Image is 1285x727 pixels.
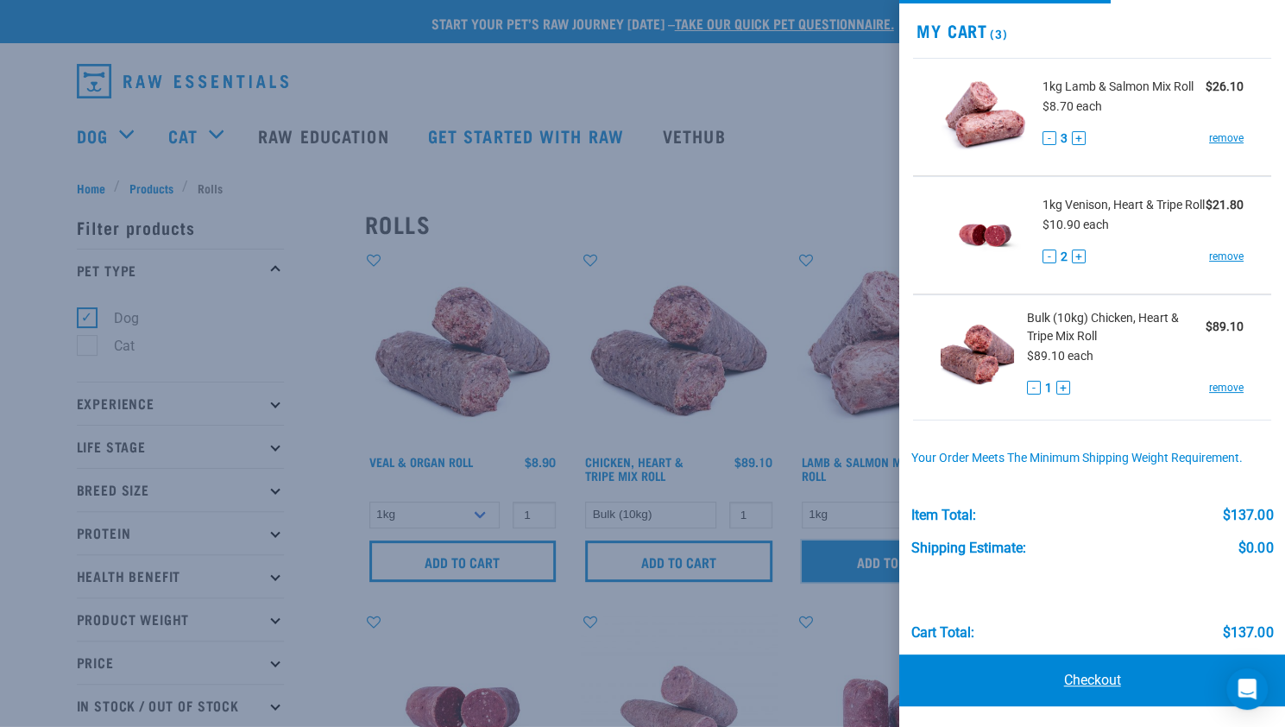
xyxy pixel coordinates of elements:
[1206,319,1244,333] strong: $89.10
[1072,131,1086,145] button: +
[1061,130,1068,148] span: 3
[1027,309,1206,345] span: Bulk (10kg) Chicken, Heart & Tripe Mix Roll
[1042,250,1056,263] button: -
[1027,349,1093,363] span: $89.10 each
[1042,131,1056,145] button: -
[1238,541,1273,556] div: $0.00
[1209,130,1244,146] a: remove
[1042,99,1102,113] span: $8.70 each
[911,452,1274,465] div: Your order meets the minimum shipping weight requirement.
[1072,250,1086,263] button: +
[1042,78,1194,96] span: 1kg Lamb & Salmon Mix Roll
[1027,381,1041,395] button: -
[1042,218,1109,231] span: $10.90 each
[1206,198,1244,212] strong: $21.80
[941,191,1030,280] img: Venison, Heart & Tripe Roll
[1223,508,1273,523] div: $137.00
[987,30,1007,36] span: (3)
[911,541,1026,556] div: Shipping Estimate:
[1206,79,1244,93] strong: $26.10
[1042,196,1205,214] span: 1kg Venison, Heart & Tripe Roll
[899,654,1285,706] a: Checkout
[1061,248,1068,266] span: 2
[941,73,1030,161] img: Lamb & Salmon Mix Roll
[941,309,1014,398] img: Chicken, Heart & Tripe Mix Roll
[911,625,974,641] div: Cart total:
[899,21,1285,41] h2: My Cart
[911,508,976,523] div: Item Total:
[1223,625,1273,641] div: $137.00
[1045,379,1052,397] span: 1
[1209,380,1244,395] a: remove
[1209,249,1244,264] a: remove
[1056,381,1070,395] button: +
[1226,668,1268,710] div: Open Intercom Messenger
